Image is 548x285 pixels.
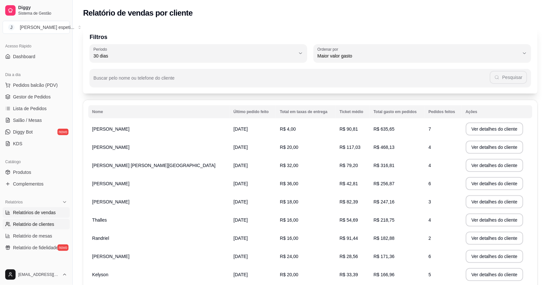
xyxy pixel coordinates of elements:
a: DiggySistema de Gestão [3,3,70,18]
span: R$ 316,81 [374,163,395,168]
button: Ver detalhes do cliente [466,177,524,190]
span: Diggy Bot [13,129,33,135]
span: [DATE] [233,254,248,259]
span: R$ 256,87 [374,181,395,186]
span: R$ 247,16 [374,199,395,204]
th: Nome [88,105,230,118]
span: 6 [429,181,431,186]
th: Ticket médio [336,105,370,118]
span: R$ 82,39 [340,199,358,204]
span: Gestor de Pedidos [13,94,51,100]
span: R$ 42,81 [340,181,358,186]
span: R$ 79,20 [340,163,358,168]
span: J [8,24,15,31]
button: [EMAIL_ADDRESS][DOMAIN_NAME] [3,267,70,282]
button: Ver detalhes do cliente [466,214,524,227]
span: 4 [429,145,431,150]
span: [DATE] [233,145,248,150]
span: R$ 218,75 [374,217,395,223]
label: Ordenar por [318,46,341,52]
span: 3 [429,199,431,204]
span: [DATE] [233,236,248,241]
div: Acesso Rápido [3,41,70,51]
div: [PERSON_NAME] espeti ... [20,24,74,31]
span: 30 dias [93,53,295,59]
span: R$ 171,36 [374,254,395,259]
span: R$ 32,00 [280,163,298,168]
span: [DATE] [233,126,248,132]
button: Ordenar porMaior valor gasto [314,44,531,62]
span: [PERSON_NAME] [PERSON_NAME][GEOGRAPHIC_DATA] [92,163,216,168]
span: Lista de Pedidos [13,105,47,112]
span: R$ 28,56 [340,254,358,259]
span: [EMAIL_ADDRESS][DOMAIN_NAME] [18,272,59,277]
span: R$ 36,00 [280,181,298,186]
div: Dia a dia [3,70,70,80]
span: R$ 16,00 [280,217,298,223]
button: Período30 dias [90,44,307,62]
span: [PERSON_NAME] [92,126,130,132]
span: KDS [13,140,22,147]
div: Catálogo [3,157,70,167]
input: Buscar pelo nome ou telefone do cliente [93,77,490,84]
span: R$ 16,00 [280,236,298,241]
span: Randriel [92,236,109,241]
span: Thalles [92,217,107,223]
a: Diggy Botnovo [3,127,70,137]
span: R$ 54,69 [340,217,358,223]
span: [DATE] [233,217,248,223]
span: [DATE] [233,181,248,186]
span: Sistema de Gestão [18,11,67,16]
span: Relatórios de vendas [13,209,56,216]
button: Ver detalhes do cliente [466,141,524,154]
span: [PERSON_NAME] [92,145,130,150]
span: Pedidos balcão (PDV) [13,82,58,88]
span: 6 [429,254,431,259]
span: R$ 635,65 [374,126,395,132]
span: R$ 24,00 [280,254,298,259]
span: [PERSON_NAME] [92,254,130,259]
a: Lista de Pedidos [3,103,70,114]
button: Ver detalhes do cliente [466,268,524,281]
span: R$ 117,03 [340,145,361,150]
span: Complementos [13,181,44,187]
th: Total em taxas de entrega [276,105,336,118]
span: R$ 4,00 [280,126,296,132]
span: [PERSON_NAME] [92,181,130,186]
button: Ver detalhes do cliente [466,195,524,208]
span: 4 [429,163,431,168]
a: Salão / Mesas [3,115,70,125]
a: KDS [3,138,70,149]
span: Diggy [18,5,67,11]
a: Relatório de mesas [3,231,70,241]
span: Kelyson [92,272,108,277]
button: Ver detalhes do cliente [466,159,524,172]
label: Período [93,46,109,52]
button: Ver detalhes do cliente [466,232,524,245]
span: 2 [429,236,431,241]
span: R$ 468,13 [374,145,395,150]
a: Relatórios de vendas [3,207,70,218]
button: Pedidos balcão (PDV) [3,80,70,90]
button: Select a team [3,21,70,34]
span: Relatório de fidelidade [13,244,58,251]
button: Ver detalhes do cliente [466,250,524,263]
a: Relatório de fidelidadenovo [3,242,70,253]
th: Último pedido feito [230,105,276,118]
span: Relatório de clientes [13,221,54,227]
a: Gestor de Pedidos [3,92,70,102]
span: Salão / Mesas [13,117,42,123]
span: [DATE] [233,199,248,204]
span: R$ 182,88 [374,236,395,241]
span: Dashboard [13,53,35,60]
button: Ver detalhes do cliente [466,123,524,136]
a: Complementos [3,179,70,189]
span: Maior valor gasto [318,53,519,59]
h2: Relatório de vendas por cliente [83,8,193,18]
span: R$ 166,96 [374,272,395,277]
th: Total gasto em pedidos [370,105,425,118]
span: Relatórios [5,200,23,205]
a: Produtos [3,167,70,177]
th: Pedidos feitos [425,105,462,118]
a: Dashboard [3,51,70,62]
